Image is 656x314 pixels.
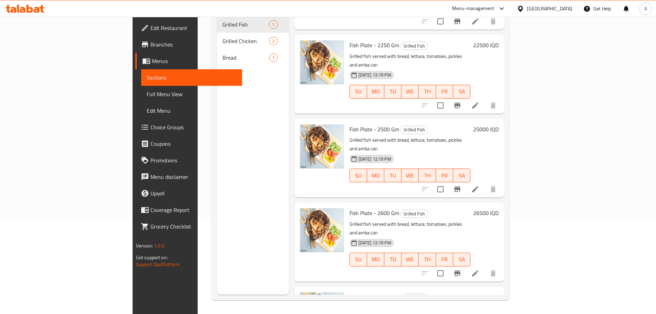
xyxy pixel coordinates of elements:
div: [GEOGRAPHIC_DATA] [527,5,572,12]
span: Coupons [150,140,237,148]
div: Grilled Fish [400,42,428,50]
span: Grocery Checklist [150,222,237,231]
span: SU [353,171,364,181]
span: Fish Plate - 3000 Gm [350,292,399,302]
span: Grilled Fish [222,20,269,29]
button: WE [402,253,419,266]
h6: 26500 IQD [473,208,499,218]
div: Grilled Fish7 [217,16,289,33]
div: Grilled Chicken2 [217,33,289,49]
div: Bread1 [217,49,289,66]
button: FR [436,253,453,266]
span: FR [439,87,450,97]
img: Fish Plate - 2600 Gm [300,208,344,252]
span: MO [370,87,382,97]
a: Edit menu item [471,269,479,277]
a: Coverage Report [135,202,242,218]
button: TU [384,253,402,266]
button: delete [485,13,501,30]
img: Fish Plate - 2500 Gm [300,124,344,169]
span: WE [404,254,416,264]
button: Branch-specific-item [449,265,466,282]
a: Menus [135,53,242,69]
span: SA [456,171,468,181]
span: Select to update [433,266,448,281]
div: Menu-management [452,4,494,13]
button: Branch-specific-item [449,97,466,114]
span: Coverage Report [150,206,237,214]
p: Grilled fish served with bread, lettuce, tomatoes, pickles and amba can [350,220,471,237]
span: Fish Plate - 2250 Gm [350,40,399,50]
span: Grilled Chicken [222,37,269,45]
span: TU [387,171,399,181]
span: Bread [222,53,269,62]
a: Support.OpsPlatform [136,260,180,269]
button: FR [436,85,453,99]
span: WE [404,171,416,181]
h6: 25000 IQD [473,124,499,134]
span: SU [353,254,364,264]
a: Grocery Checklist [135,218,242,235]
button: SA [453,253,470,266]
button: MO [367,169,384,182]
button: TU [384,85,402,99]
span: WE [404,87,416,97]
button: SA [453,85,470,99]
a: Branches [135,36,242,53]
button: SU [350,85,367,99]
a: Edit menu item [471,185,479,193]
span: Select to update [433,14,448,29]
button: MO [367,253,384,266]
h6: 22500 IQD [473,40,499,50]
span: Menus [152,57,237,65]
a: Edit menu item [471,101,479,110]
button: delete [485,97,501,114]
span: 7 [269,21,277,28]
button: SU [350,169,367,182]
button: TH [419,85,436,99]
a: Menu disclaimer [135,169,242,185]
span: 2 [269,38,277,44]
span: TH [421,87,433,97]
a: Coupons [135,135,242,152]
span: Grilled Fish [401,42,428,50]
span: Version: [136,241,153,250]
button: SU [350,253,367,266]
button: TH [419,253,436,266]
span: FR [439,254,450,264]
span: [DATE] 12:19 PM [356,156,394,162]
button: WE [402,85,419,99]
span: MO [370,254,382,264]
span: Choice Groups [150,123,237,131]
button: FR [436,169,453,182]
span: [DATE] 12:19 PM [356,72,394,78]
span: SU [353,87,364,97]
span: Branches [150,40,237,49]
p: Grilled fish served with bread, lettuce, tomatoes, pickles and amba can [350,136,471,153]
a: Edit menu item [471,17,479,26]
a: Sections [141,69,242,86]
span: Grilled Fish [401,294,428,302]
h6: 30000 IQD [473,292,499,302]
button: TU [384,169,402,182]
button: MO [367,85,384,99]
button: TH [419,169,436,182]
nav: Menu sections [217,13,289,69]
div: Grilled Fish [400,294,428,302]
span: 1.0.0 [154,241,165,250]
span: Upsell [150,189,237,197]
span: Select to update [433,98,448,113]
a: Full Menu View [141,86,242,102]
button: delete [485,265,501,282]
div: Grilled Fish [400,210,428,218]
button: delete [485,181,501,197]
span: Menu disclaimer [150,173,237,181]
span: SA [456,87,468,97]
span: FR [439,171,450,181]
p: Grilled fish served with bread, lettuce, tomatoes, pickles and amba can [350,52,471,69]
a: Upsell [135,185,242,202]
a: Promotions [135,152,242,169]
span: Grilled Fish [401,210,428,218]
span: TU [387,87,399,97]
span: Full Menu View [147,90,237,98]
